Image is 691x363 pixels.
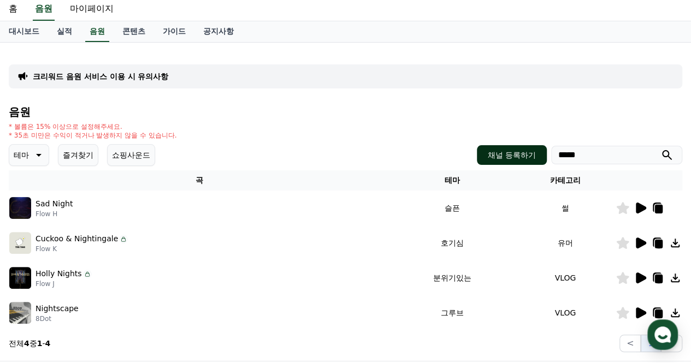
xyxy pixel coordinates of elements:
p: Flow K [36,245,128,253]
p: * 35초 미만은 수익이 적거나 발생하지 않을 수 있습니다. [9,131,177,140]
button: < [619,335,641,352]
p: 8Dot [36,314,79,323]
button: 1 [641,335,660,352]
span: 홈 [34,289,41,297]
button: 채널 등록하기 [477,145,547,165]
span: 설정 [169,289,182,297]
a: 가이드 [154,21,194,42]
p: 테마 [14,147,29,163]
p: Nightscape [36,303,79,314]
button: 쇼핑사운드 [107,144,155,166]
a: 크리워드 음원 서비스 이용 시 유의사항 [33,71,168,82]
p: Flow H [36,210,73,218]
td: 썰 [515,191,616,225]
button: 테마 [9,144,49,166]
th: 곡 [9,170,389,191]
h4: 음원 [9,106,682,118]
p: Cuckoo & Nightingale [36,233,118,245]
p: Flow J [36,279,92,288]
img: music [9,267,31,289]
p: Holly Nights [36,268,82,279]
strong: 4 [45,339,51,348]
img: music [9,302,31,324]
td: VLOG [515,260,616,295]
a: 설정 [141,272,210,300]
p: Sad Night [36,198,73,210]
strong: 1 [37,339,43,348]
a: 음원 [85,21,109,42]
td: 유머 [515,225,616,260]
td: VLOG [515,295,616,330]
a: 홈 [3,272,72,300]
a: 콘텐츠 [114,21,154,42]
td: 분위기있는 [389,260,515,295]
td: 슬픈 [389,191,515,225]
th: 카테고리 [515,170,616,191]
a: 대화 [72,272,141,300]
th: 테마 [389,170,515,191]
a: 공지사항 [194,21,243,42]
td: 그루브 [389,295,515,330]
strong: 4 [24,339,29,348]
p: * 볼륨은 15% 이상으로 설정해주세요. [9,122,177,131]
td: 호기심 [389,225,515,260]
p: 전체 중 - [9,338,50,349]
img: music [9,232,31,254]
button: 즐겨찾기 [58,144,98,166]
span: 대화 [100,289,113,298]
a: 실적 [48,21,81,42]
img: music [9,197,31,219]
